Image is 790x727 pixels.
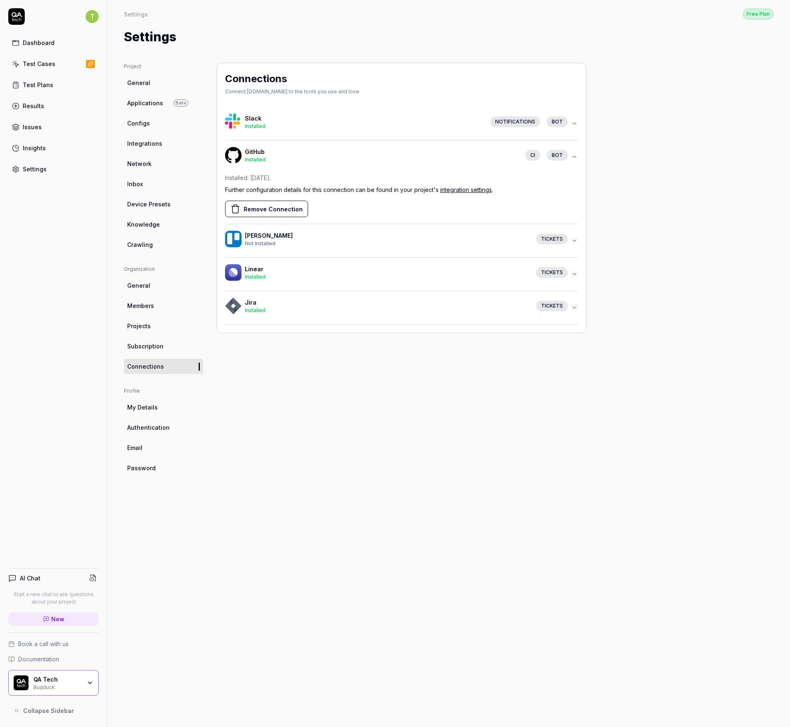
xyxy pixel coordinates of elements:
[225,71,287,86] h2: Connections
[245,114,484,123] h4: Slack
[225,258,578,291] button: HackofficeLinearInstalledTickets
[225,185,578,194] p: Further configuration details for this connection can be found in your project's
[225,264,242,281] img: Hackoffice
[127,443,142,452] span: Email
[124,420,203,435] a: Authentication
[547,116,568,127] div: bot
[23,81,53,89] div: Test Plans
[124,298,203,313] a: Members
[225,88,359,95] div: Connect [DOMAIN_NAME] to the tools you use and love
[525,150,540,161] div: CI
[124,116,203,131] a: Configs
[8,702,99,719] button: Collapse Sidebar
[245,156,266,163] span: Installed
[124,63,203,70] div: Project
[127,119,150,128] span: Configs
[127,99,163,107] span: Applications
[127,362,164,371] span: Connections
[127,403,158,412] span: My Details
[225,173,578,182] p: Installed: .
[173,99,188,107] span: Beta
[8,140,99,156] a: Insights
[225,224,578,257] button: Hackoffice[PERSON_NAME]Not InstalledTickets
[127,240,153,249] span: Crawling
[124,136,203,151] a: Integrations
[8,670,99,696] button: QA Tech LogoQA TechBugduck
[127,159,152,168] span: Network
[124,339,203,354] a: Subscription
[127,322,151,330] span: Projects
[124,197,203,212] a: Device Presets
[33,683,81,690] div: Bugduck
[440,186,492,193] a: integration settings
[8,655,99,663] a: Documentation
[536,301,568,311] div: Tickets
[85,8,99,25] button: T
[124,10,148,18] div: Settings
[124,460,203,476] a: Password
[8,77,99,93] a: Test Plans
[23,706,74,715] span: Collapse Sidebar
[245,123,266,129] span: Installed
[225,201,308,217] button: Remove Connection
[225,147,242,163] img: Hackoffice
[8,98,99,114] a: Results
[124,95,203,111] a: ApplicationsBeta
[225,107,578,140] button: HackofficeSlackInstalledNotificationsbot
[743,8,773,19] a: Free Plan
[127,220,160,229] span: Knowledge
[8,639,99,648] a: Book a call with us
[245,147,519,156] h4: GitHub
[124,359,203,374] a: Connections
[14,675,28,690] img: QA Tech Logo
[124,217,203,232] a: Knowledge
[23,38,55,47] div: Dashboard
[23,102,44,110] div: Results
[124,400,203,415] a: My Details
[127,423,170,432] span: Authentication
[245,298,529,307] h4: Jira
[8,161,99,177] a: Settings
[124,387,203,395] div: Profile
[8,591,99,606] p: Start a new chat to ask questions about your project
[490,116,540,127] div: Notifications
[547,150,568,161] div: bot
[245,307,266,313] span: Installed
[743,9,773,19] div: Free Plan
[124,75,203,90] a: General
[492,186,493,193] span: .
[245,240,275,246] span: Not Installed
[8,119,99,135] a: Issues
[8,35,99,51] a: Dashboard
[124,176,203,192] a: Inbox
[23,165,47,173] div: Settings
[127,180,143,188] span: Inbox
[127,78,150,87] span: General
[8,612,99,626] a: New
[124,278,203,293] a: General
[127,139,162,148] span: Integrations
[124,237,203,252] a: Crawling
[250,174,270,181] time: [DATE]
[245,231,529,240] h4: [PERSON_NAME]
[127,200,171,208] span: Device Presets
[124,440,203,455] a: Email
[23,59,55,68] div: Test Cases
[127,281,150,290] span: General
[245,274,266,280] span: Installed
[20,574,40,583] h4: AI Chat
[33,676,81,683] div: QA Tech
[536,267,568,278] div: Tickets
[124,156,203,171] a: Network
[23,123,42,131] div: Issues
[225,231,242,247] img: Hackoffice
[85,10,99,23] span: T
[127,342,164,350] span: Subscription
[124,265,203,273] div: Organization
[225,173,578,224] div: HackofficeGitHubInstalledCIbot
[18,655,59,663] span: Documentation
[23,144,46,152] div: Insights
[536,234,568,244] div: Tickets
[127,464,156,472] span: Password
[127,301,154,310] span: Members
